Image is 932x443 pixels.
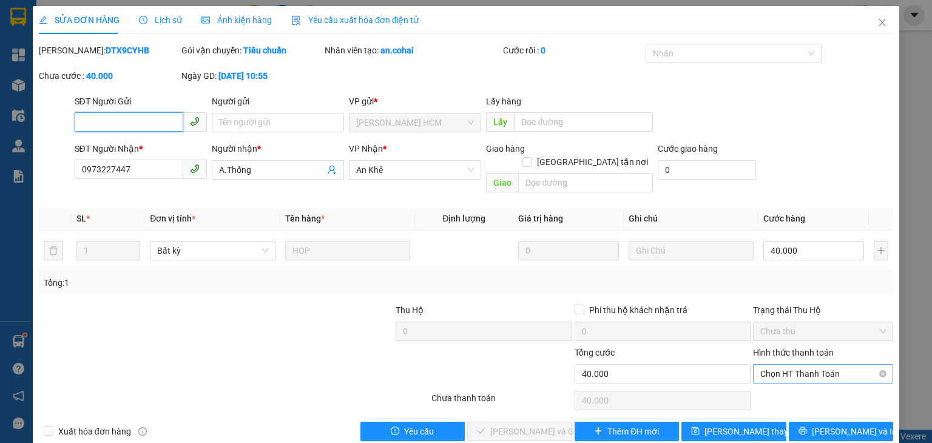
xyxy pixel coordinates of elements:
button: save[PERSON_NAME] thay đổi [681,422,786,441]
span: Chưa thu [760,322,886,340]
span: Xuất hóa đơn hàng [53,425,136,438]
span: Lấy [486,112,514,132]
div: VP gửi [349,95,481,108]
span: Giá trị hàng [518,214,563,223]
div: [PERSON_NAME]: [39,44,179,57]
span: Yêu cầu xuất hóa đơn điện tử [291,15,419,25]
span: Giao [486,173,518,192]
span: Cước hàng [763,214,805,223]
input: VD: Bàn, Ghế [285,241,410,260]
div: Trạng thái Thu Hộ [753,303,893,317]
button: printer[PERSON_NAME] và In [789,422,894,441]
span: info-circle [138,427,147,436]
span: phone [190,117,200,126]
span: edit [39,16,47,24]
input: Cước giao hàng [658,160,756,180]
span: VP Nhận [349,144,383,154]
span: Yêu cầu [404,425,434,438]
span: phone [190,164,200,174]
span: user-add [327,165,337,175]
span: Chọn HT Thanh Toán [760,365,886,383]
input: 0 [518,241,619,260]
div: SĐT Người Nhận [75,142,207,155]
span: Đơn vị tính [150,214,195,223]
button: Close [865,6,899,40]
div: Tổng: 1 [44,276,360,289]
span: [PERSON_NAME] và In [812,425,897,438]
b: Tiêu chuẩn [243,46,286,55]
span: Định lượng [442,214,485,223]
div: SĐT Người Gửi [75,95,207,108]
span: Tổng cước [575,348,615,357]
span: [GEOGRAPHIC_DATA] tận nơi [532,155,653,169]
button: plus [874,241,888,260]
b: 40.000 [86,71,113,81]
span: An Khê [356,161,474,179]
span: save [691,427,700,436]
b: an.cohai [380,46,414,55]
span: Phí thu hộ khách nhận trả [584,303,692,317]
span: Giao hàng [486,144,525,154]
span: close [877,18,887,27]
div: Người gửi [212,95,344,108]
b: DTX9CYHB [106,46,149,55]
span: [PERSON_NAME] thay đổi [704,425,802,438]
button: check[PERSON_NAME] và Giao hàng [467,422,572,441]
div: Gói vận chuyển: [181,44,322,57]
span: Tên hàng [285,214,325,223]
span: picture [201,16,210,24]
div: Ngày GD: [181,69,322,83]
span: SỬA ĐƠN HÀNG [39,15,120,25]
span: clock-circle [139,16,147,24]
button: plusThêm ĐH mới [575,422,680,441]
b: 0 [541,46,545,55]
span: Thêm ĐH mới [607,425,659,438]
div: Chưa thanh toán [430,391,573,413]
span: Lịch sử [139,15,182,25]
div: Người nhận [212,142,344,155]
input: Dọc đường [514,112,653,132]
span: printer [799,427,807,436]
span: Bất kỳ [157,242,268,260]
span: plus [594,427,603,436]
span: SL [76,214,86,223]
div: Nhân viên tạo: [325,44,501,57]
span: Ảnh kiện hàng [201,15,272,25]
input: Ghi Chú [629,241,754,260]
label: Hình thức thanh toán [753,348,834,357]
th: Ghi chú [624,207,758,231]
img: icon [291,16,301,25]
input: Dọc đường [518,173,653,192]
b: [DATE] 10:55 [218,71,268,81]
div: Chưa cước : [39,69,179,83]
span: Trần Phú HCM [356,113,474,132]
span: close-circle [879,370,886,377]
button: exclamation-circleYêu cầu [360,422,465,441]
div: Cước rồi : [503,44,643,57]
span: exclamation-circle [391,427,399,436]
button: delete [44,241,63,260]
label: Cước giao hàng [658,144,718,154]
span: Thu Hộ [396,305,424,315]
span: Lấy hàng [486,96,521,106]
